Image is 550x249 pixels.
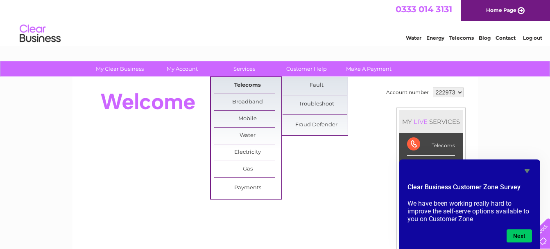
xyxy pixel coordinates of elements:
p: We have been working really hard to improve the self-serve options available to you on Customer Zone [407,200,532,223]
img: logo.png [19,21,61,46]
a: Fraud Defender [283,117,350,133]
a: Telecoms [214,77,281,94]
a: Blog [479,35,491,41]
a: Telecoms [449,35,474,41]
a: Mobile [214,111,281,127]
a: 0333 014 3131 [396,4,452,14]
a: Gas [214,161,281,177]
h2: Clear Business Customer Zone Survey [407,182,532,196]
a: Electricity [214,144,281,161]
a: Make A Payment [335,61,403,76]
a: Broadband [214,94,281,110]
a: Contact [496,35,516,41]
a: Troubleshoot [283,96,350,112]
div: Telecoms [407,133,455,156]
div: Clear Business Customer Zone Survey [407,166,532,242]
a: Log out [523,35,542,41]
a: Fault [283,77,350,94]
button: Hide survey [522,166,532,176]
div: LIVE [412,118,429,126]
button: Next question [507,229,532,242]
div: Broadband [407,156,455,178]
a: Water [406,35,421,41]
a: Customer Help [273,61,340,76]
a: My Account [148,61,216,76]
a: Energy [426,35,444,41]
div: Clear Business is a trading name of Verastar Limited (registered in [GEOGRAPHIC_DATA] No. 3667643... [82,4,469,40]
a: Services [210,61,278,76]
a: My Clear Business [86,61,154,76]
div: MY SERVICES [399,110,463,133]
a: Water [214,128,281,144]
a: Payments [214,180,281,196]
td: Account number [384,85,431,99]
